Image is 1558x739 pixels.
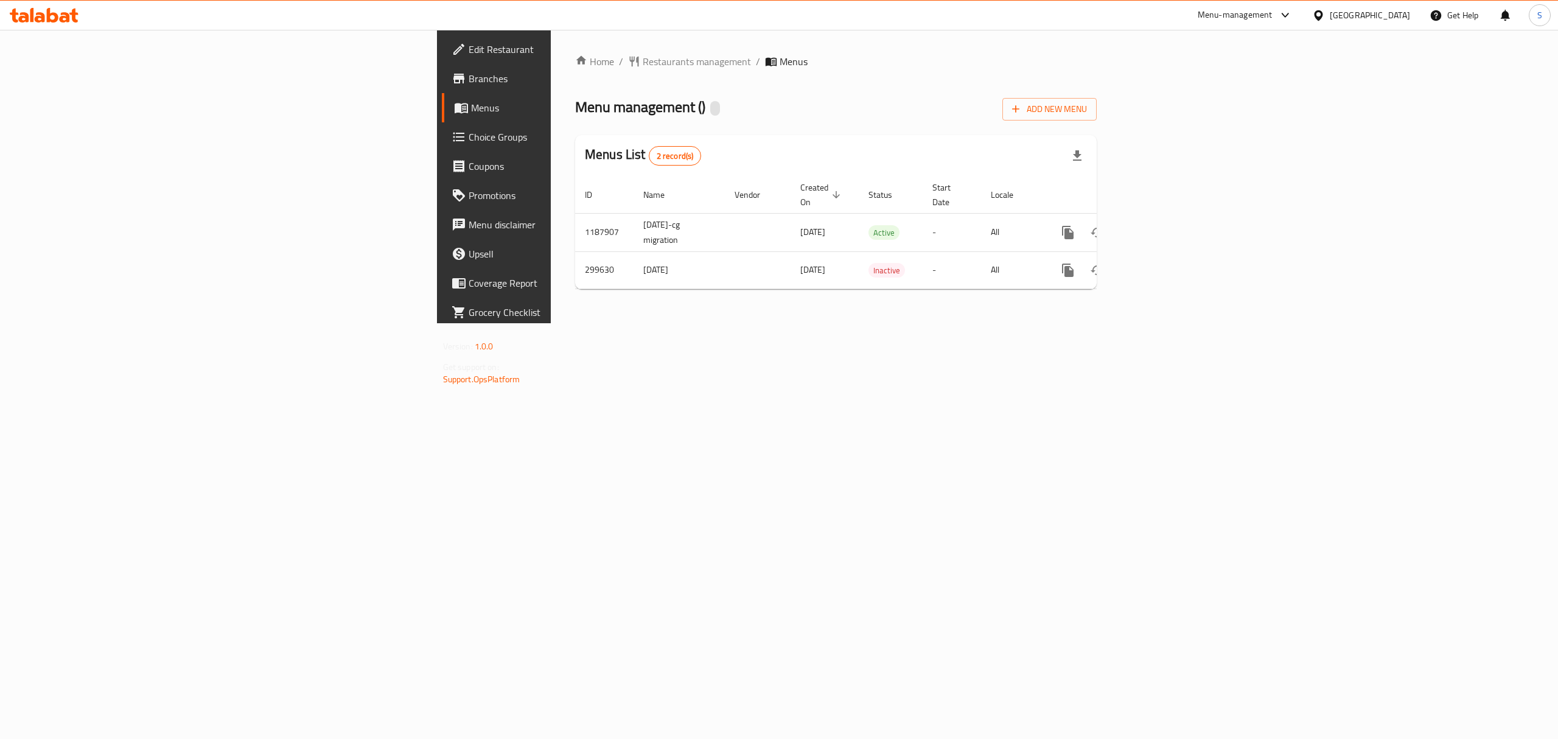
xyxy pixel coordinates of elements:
[469,188,688,203] span: Promotions
[649,146,702,166] div: Total records count
[469,217,688,232] span: Menu disclaimer
[868,226,900,240] span: Active
[469,130,688,144] span: Choice Groups
[469,159,688,173] span: Coupons
[1012,102,1087,117] span: Add New Menu
[923,251,981,289] td: -
[868,263,905,278] div: Inactive
[735,187,776,202] span: Vendor
[1002,98,1097,121] button: Add New Menu
[442,239,697,268] a: Upsell
[1083,256,1112,285] button: Change Status
[442,122,697,152] a: Choice Groups
[780,54,808,69] span: Menus
[442,181,697,210] a: Promotions
[469,42,688,57] span: Edit Restaurant
[981,251,1044,289] td: All
[442,93,697,122] a: Menus
[469,71,688,86] span: Branches
[575,54,1097,69] nav: breadcrumb
[868,225,900,240] div: Active
[585,187,608,202] span: ID
[471,100,688,115] span: Menus
[585,145,701,166] h2: Menus List
[442,268,697,298] a: Coverage Report
[1083,218,1112,247] button: Change Status
[1053,218,1083,247] button: more
[442,210,697,239] a: Menu disclaimer
[923,213,981,251] td: -
[800,224,825,240] span: [DATE]
[442,64,697,93] a: Branches
[469,276,688,290] span: Coverage Report
[443,359,499,375] span: Get support on:
[649,150,701,162] span: 2 record(s)
[868,264,905,278] span: Inactive
[442,298,697,327] a: Grocery Checklist
[991,187,1029,202] span: Locale
[442,152,697,181] a: Coupons
[1053,256,1083,285] button: more
[756,54,760,69] li: /
[443,338,473,354] span: Version:
[469,305,688,320] span: Grocery Checklist
[442,35,697,64] a: Edit Restaurant
[475,338,494,354] span: 1.0.0
[800,262,825,278] span: [DATE]
[1330,9,1410,22] div: [GEOGRAPHIC_DATA]
[443,371,520,387] a: Support.OpsPlatform
[1198,8,1273,23] div: Menu-management
[981,213,1044,251] td: All
[1044,177,1180,214] th: Actions
[868,187,908,202] span: Status
[643,187,680,202] span: Name
[1063,141,1092,170] div: Export file
[932,180,966,209] span: Start Date
[800,180,844,209] span: Created On
[469,247,688,261] span: Upsell
[575,177,1180,289] table: enhanced table
[1537,9,1542,22] span: S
